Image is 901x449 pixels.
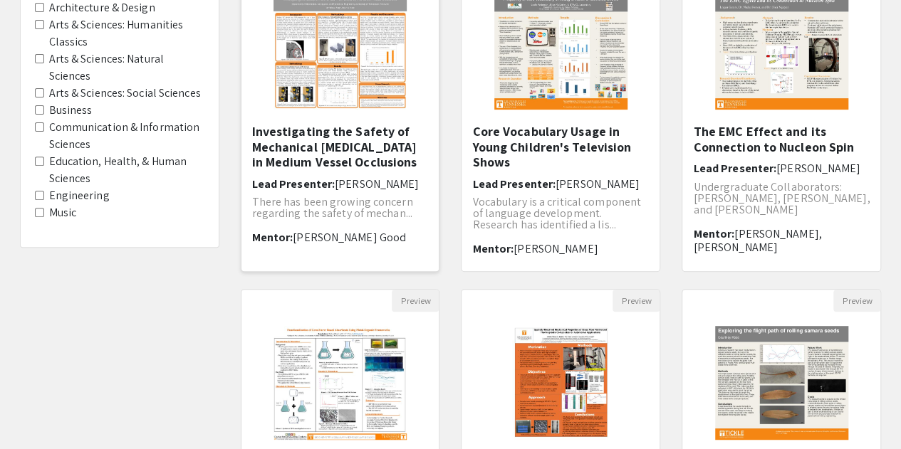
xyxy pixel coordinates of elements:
span: Mentor: [693,226,734,241]
label: Engineering [49,187,110,204]
span: Mentor: [472,241,514,256]
label: Communication & Information Sciences [49,119,204,153]
h5: The EMC Effect and its Connection to Nucleon Spin [693,124,870,154]
span: Vocabulary is a critical component of language development. Research has identified a lis... [472,194,640,232]
label: Arts & Sciences: Humanities Classics [49,16,204,51]
span: [PERSON_NAME] Good [293,230,406,245]
span: There has been growing concern regarding the safety of mechan... [252,194,413,221]
span: [PERSON_NAME], [PERSON_NAME] [693,226,821,255]
label: Music [49,204,77,221]
label: Business [49,102,93,119]
h5: Investigating the Safety of Mechanical [MEDICAL_DATA] in Medium Vessel Occlusions [252,124,429,170]
label: Arts & Sciences: Natural Sciences [49,51,204,85]
h6: Lead Presenter: [252,177,429,191]
span: Mentor: [252,230,293,245]
h6: Lead Presenter: [472,177,649,191]
button: Preview [613,290,660,312]
iframe: Chat [11,385,61,438]
button: Preview [833,290,880,312]
span: [PERSON_NAME] [556,176,640,191]
p: Undergraduate Collaborators: [PERSON_NAME], [PERSON_NAME], and [PERSON_NAME] [693,181,870,216]
label: Education, Health, & Human Sciences [49,153,204,187]
span: [PERSON_NAME] [335,176,419,191]
span: [PERSON_NAME] [514,241,598,256]
h5: Core Vocabulary Usage in Young Children's Television Shows [472,124,649,170]
span: [PERSON_NAME] [776,161,860,176]
button: Preview [392,290,439,312]
label: Arts & Sciences: Social Sciences [49,85,201,102]
h6: Lead Presenter: [693,162,870,175]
